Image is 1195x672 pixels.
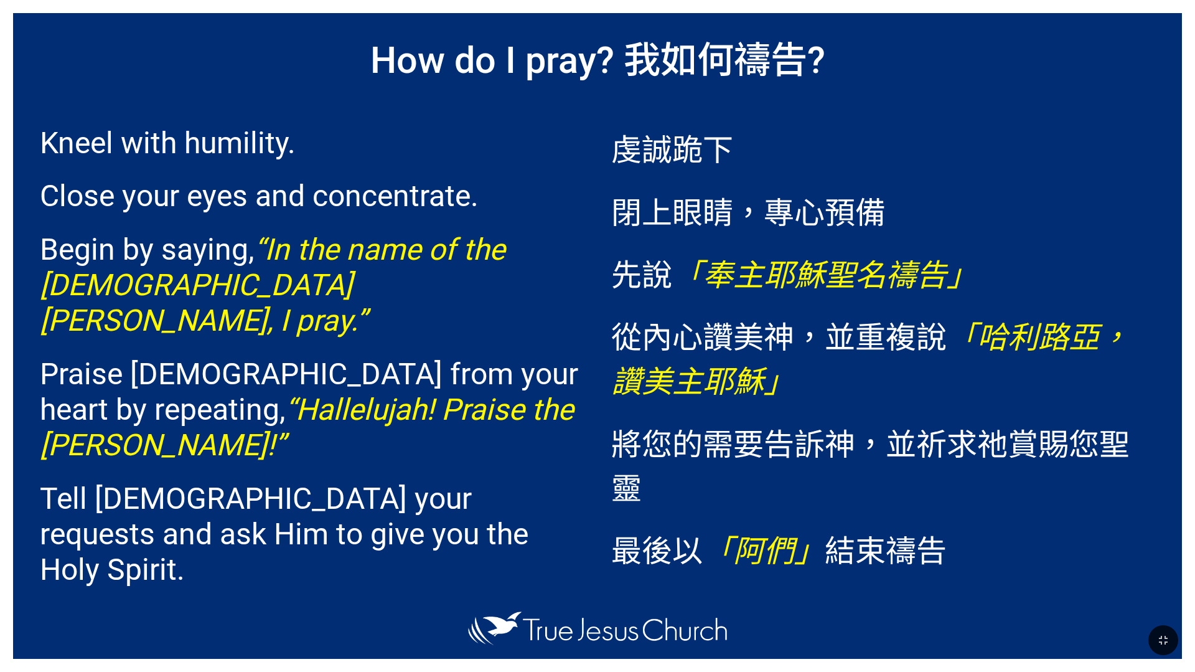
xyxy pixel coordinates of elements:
[611,250,1155,295] p: 先說
[611,313,1155,401] p: 從內心讚美神，並重複說
[703,534,825,569] em: 「阿們」
[611,188,1155,232] p: 閉上眼睛，專心預備
[13,13,1182,100] h1: How do I pray? 我如何禱告?
[40,125,584,161] p: Kneel with humility.
[40,481,584,587] p: Tell [DEMOGRAPHIC_DATA] your requests and ask Him to give you the Holy Spirit.
[611,125,1155,169] p: 虔誠跪下
[611,420,1155,508] p: 將您的需要告訴神，並祈求祂賞賜您聖靈
[40,178,584,214] p: Close your eyes and concentrate.
[672,258,977,293] em: 「奉主耶穌聖名禱告」
[40,232,584,338] p: Begin by saying,
[40,232,505,338] em: “In the name of the [DEMOGRAPHIC_DATA][PERSON_NAME], I pray.”
[40,392,573,463] em: “Hallelujah! Praise the [PERSON_NAME]!”
[611,526,1155,570] p: 最後以 結束禱告
[40,356,584,463] p: Praise [DEMOGRAPHIC_DATA] from your heart by repeating,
